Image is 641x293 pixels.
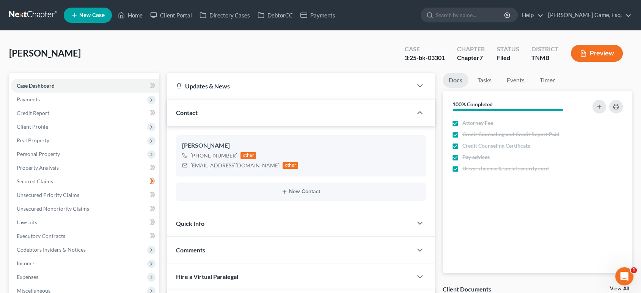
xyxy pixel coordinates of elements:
iframe: Intercom live chat [615,267,633,285]
span: Lawsuits [17,219,37,225]
a: Help [518,8,544,22]
span: Codebtors Insiders & Notices [17,246,86,253]
a: Unsecured Priority Claims [11,188,159,202]
span: Personal Property [17,151,60,157]
span: Case Dashboard [17,82,55,89]
span: New Case [79,13,105,18]
div: [EMAIL_ADDRESS][DOMAIN_NAME] [190,162,280,169]
a: Payments [297,8,339,22]
div: Client Documents [443,285,491,293]
span: 1 [631,267,637,273]
div: other [283,162,299,169]
span: Client Profile [17,123,48,130]
span: Hire a Virtual Paralegal [176,273,238,280]
button: Preview [571,45,623,62]
a: Property Analysis [11,161,159,175]
span: Pay advices [462,153,490,161]
div: Chapter [457,45,485,54]
span: Property Analysis [17,164,59,171]
a: Credit Report [11,106,159,120]
span: Attorney Fee [462,119,493,127]
span: Credit Counseling and Credit Report Paid [462,131,559,138]
div: Filed [497,54,519,62]
div: TNMB [531,54,559,62]
span: 7 [479,54,483,61]
span: Expenses [17,274,38,280]
a: Directory Cases [196,8,254,22]
span: Executory Contracts [17,233,65,239]
a: Tasks [471,73,498,88]
a: DebtorCC [254,8,297,22]
div: [PERSON_NAME] [182,141,420,150]
span: Credit Counseling Certificate [462,142,530,150]
a: Events [501,73,531,88]
div: other [240,152,256,159]
a: Case Dashboard [11,79,159,93]
a: Executory Contracts [11,229,159,243]
div: Case [405,45,445,54]
span: Credit Report [17,110,49,116]
div: Updates & News [176,82,403,90]
span: Drivers license & social security card [462,165,549,172]
span: Real Property [17,137,49,143]
a: [PERSON_NAME] Game, Esq. [544,8,632,22]
a: Timer [534,73,561,88]
div: District [531,45,559,54]
div: Status [497,45,519,54]
a: Unsecured Nonpriority Claims [11,202,159,216]
span: Unsecured Priority Claims [17,192,79,198]
span: Quick Info [176,220,204,227]
span: Payments [17,96,40,102]
button: New Contact [182,189,420,195]
div: 3:25-bk-03301 [405,54,445,62]
a: Lawsuits [11,216,159,229]
input: Search by name... [436,8,505,22]
span: Secured Claims [17,178,53,184]
span: Income [17,260,34,266]
a: Secured Claims [11,175,159,188]
a: View All [610,286,629,291]
a: Docs [443,73,468,88]
a: Home [114,8,146,22]
span: Contact [176,109,198,116]
strong: 100% Completed [452,101,493,107]
a: Client Portal [146,8,196,22]
div: [PHONE_NUMBER] [190,152,237,159]
span: Unsecured Nonpriority Claims [17,205,89,212]
span: Comments [176,246,205,254]
div: Chapter [457,54,485,62]
span: [PERSON_NAME] [9,47,81,58]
